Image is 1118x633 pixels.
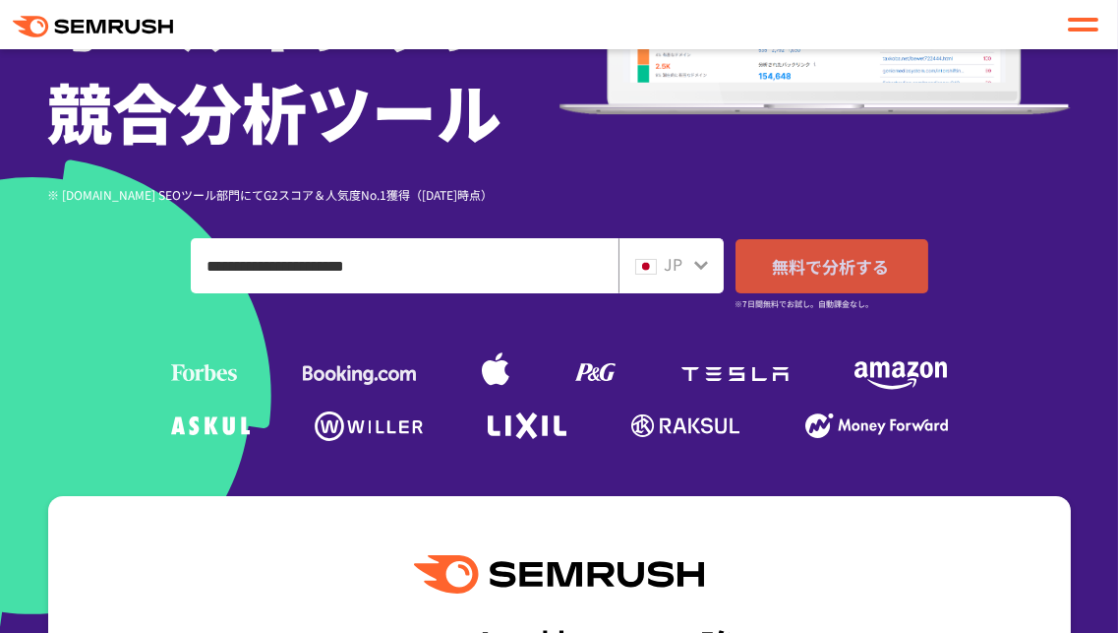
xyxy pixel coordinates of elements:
[48,185,559,204] div: ※ [DOMAIN_NAME] SEOツール部門にてG2スコア＆人気度No.1獲得（[DATE]時点）
[736,239,928,293] a: 無料で分析する
[414,555,703,594] img: Semrush
[192,239,618,292] input: ドメイン、キーワードまたはURLを入力してください
[773,254,890,279] span: 無料で分析する
[665,252,683,276] span: JP
[736,294,874,313] small: ※7日間無料でお試し。自動課金なし。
